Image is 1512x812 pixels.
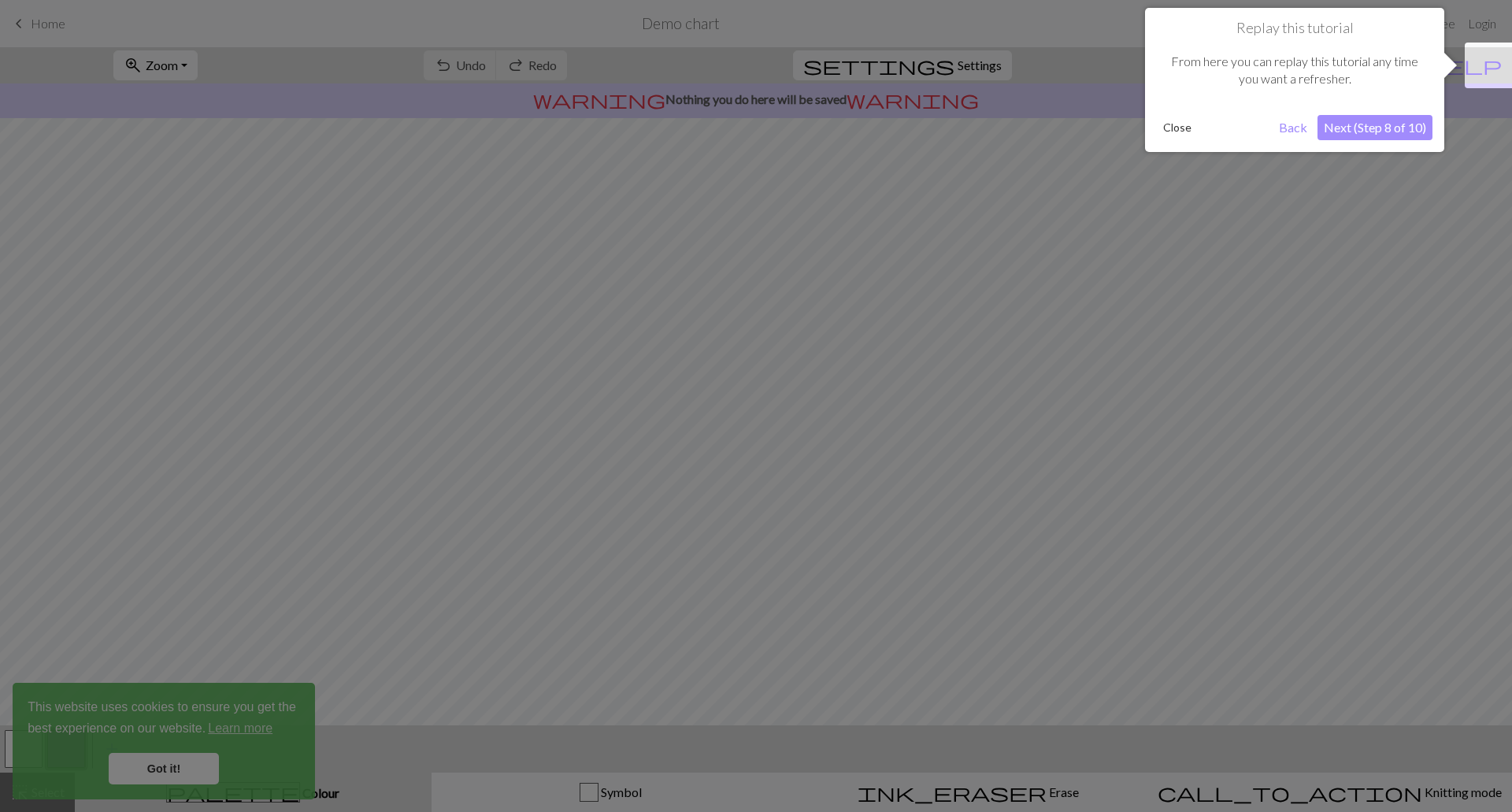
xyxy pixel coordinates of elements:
[1157,20,1432,37] h1: Replay this tutorial
[1157,37,1432,104] div: From here you can replay this tutorial any time you want a refresher.
[1317,115,1432,140] button: Next (Step 8 of 10)
[1145,8,1444,152] div: Replay this tutorial
[1273,115,1314,140] button: Back
[1157,116,1198,139] button: Close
